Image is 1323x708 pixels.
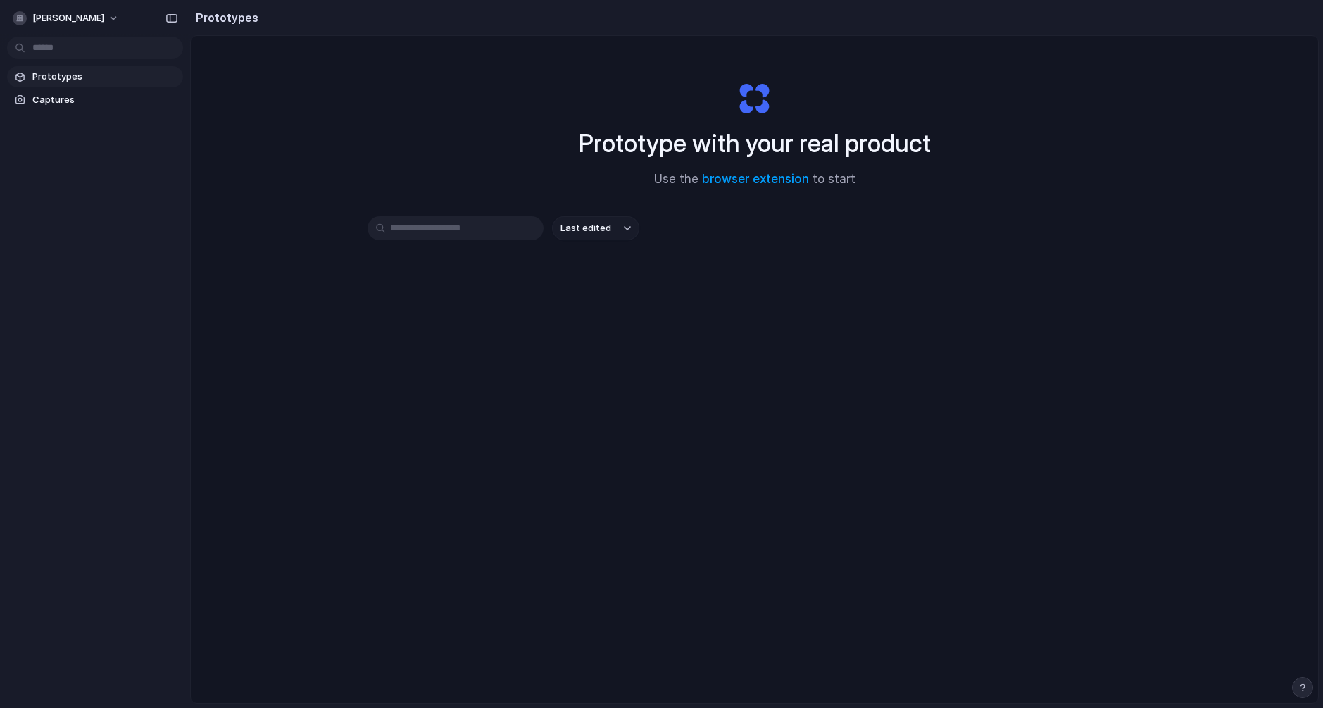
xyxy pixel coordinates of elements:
[702,172,809,186] a: browser extension
[552,216,639,240] button: Last edited
[7,89,183,111] a: Captures
[560,221,611,235] span: Last edited
[7,7,126,30] button: [PERSON_NAME]
[32,11,104,25] span: [PERSON_NAME]
[190,9,258,26] h2: Prototypes
[32,93,177,107] span: Captures
[32,70,177,84] span: Prototypes
[7,66,183,87] a: Prototypes
[654,170,855,189] span: Use the to start
[579,125,931,162] h1: Prototype with your real product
